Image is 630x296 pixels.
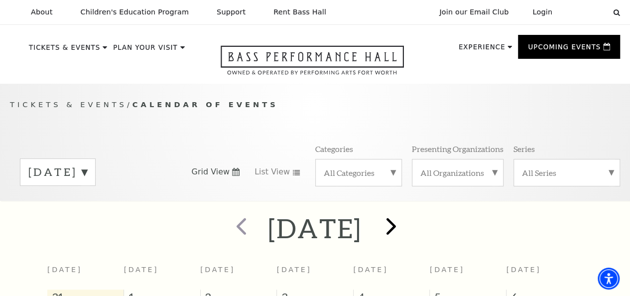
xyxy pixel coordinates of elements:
[10,99,620,111] p: /
[506,266,541,274] span: [DATE]
[29,44,100,56] p: Tickets & Events
[277,266,312,274] span: [DATE]
[528,44,601,56] p: Upcoming Events
[254,166,290,177] span: List View
[200,266,235,274] span: [DATE]
[315,144,353,154] p: Categories
[80,8,189,16] p: Children's Education Program
[420,167,495,178] label: All Organizations
[273,8,326,16] p: Rent Bass Hall
[222,210,258,246] button: prev
[47,266,82,274] span: [DATE]
[10,100,127,109] span: Tickets & Events
[372,210,408,246] button: next
[353,266,388,274] span: [DATE]
[412,144,504,154] p: Presenting Organizations
[124,266,159,274] span: [DATE]
[132,100,278,109] span: Calendar of Events
[324,167,394,178] label: All Categories
[28,164,87,180] label: [DATE]
[459,44,505,56] p: Experience
[513,144,535,154] p: Series
[568,7,604,17] select: Select:
[522,167,612,178] label: All Series
[598,268,620,290] div: Accessibility Menu
[430,266,465,274] span: [DATE]
[31,8,52,16] p: About
[113,44,178,56] p: Plan Your Visit
[191,166,230,177] span: Grid View
[217,8,246,16] p: Support
[185,45,440,84] a: Open this option
[268,212,362,244] h2: [DATE]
